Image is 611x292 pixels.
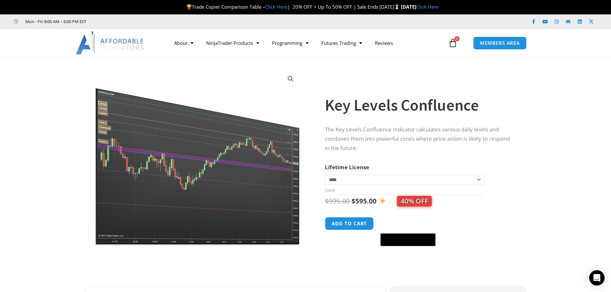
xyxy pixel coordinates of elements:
label: Lifetime License [325,163,369,171]
bdi: 995.00 [325,196,350,205]
button: Add to cart [325,217,374,230]
bdi: 595.00 [352,196,377,205]
a: View full-screen image gallery [285,73,296,85]
a: Clear options [325,188,335,193]
img: ✨ [379,197,386,204]
span: $ [352,196,355,205]
button: Buy with GPay [380,233,436,246]
a: NinjaTrader Products [200,36,266,50]
p: The Key Levels Confluence Indicator calculates various daily levels and combines them into powerf... [325,125,512,153]
span: Trade Copier Comparison Table – | 20% OFF + Up To 50% OFF | Sale Ends [DATE] [186,4,401,10]
span: Mon - Fri: 8:00 AM – 6:00 PM EST [24,18,86,25]
a: MEMBERS AREA [473,37,527,50]
img: Key Levels 1 | Affordable Indicators – NinjaTrader [95,68,301,246]
iframe: Customer reviews powered by Trustpilot [95,18,191,25]
a: Programming [266,36,315,50]
span: $ [325,196,329,205]
a: Click Here [416,4,438,10]
a: Futures Trading [315,36,369,50]
a: Reviews [369,36,399,50]
img: ⏳ [395,4,399,9]
iframe: PayPal Message 1 [325,250,512,256]
span: 40% OFF [397,196,432,206]
img: LogoAI | Affordable Indicators – NinjaTrader [76,31,145,54]
h1: Key Levels Confluence [325,94,512,116]
div: Open Intercom Messenger [589,270,605,286]
a: About [168,36,200,50]
iframe: Secure express checkout frame [379,216,437,231]
a: Click Here [265,4,287,10]
strong: [DATE] [401,4,416,10]
a: 0 [439,34,467,52]
img: 🏆 [187,4,191,9]
span: 0 [454,36,460,41]
nav: Menu [168,36,447,50]
span: MEMBERS AREA [480,41,520,46]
